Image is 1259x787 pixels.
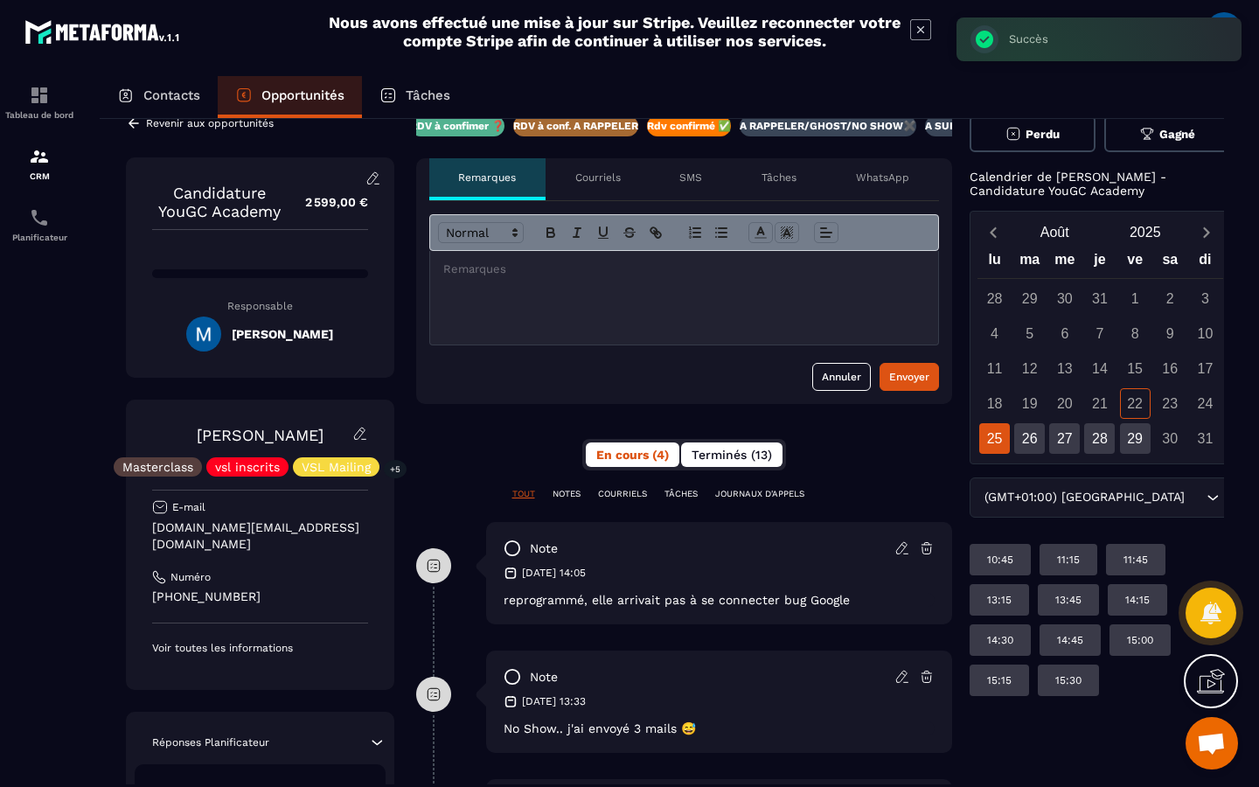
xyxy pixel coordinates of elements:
div: 24 [1190,388,1221,419]
p: 11:45 [1123,553,1148,567]
p: NOTES [553,488,581,500]
a: Tâches [362,76,468,118]
p: 15:00 [1127,633,1153,647]
div: 12 [1014,353,1045,384]
p: Responsable [152,300,368,312]
input: Search for option [1189,488,1202,507]
p: No Show.. j'ai envoyé 3 mails 😅 [504,721,935,735]
div: me [1047,247,1082,278]
button: Envoyer [880,363,939,391]
div: 11 [979,353,1010,384]
p: +5 [384,460,407,478]
a: formationformationTableau de bord [4,72,74,133]
div: ve [1117,247,1152,278]
p: RDV à conf. A RAPPELER [513,119,638,133]
div: 19 [1014,388,1045,419]
p: 14:45 [1057,633,1083,647]
p: Tableau de bord [4,110,74,120]
div: 5 [1014,318,1045,349]
a: formationformationCRM [4,133,74,194]
p: SMS [679,171,702,185]
p: VSL Mailing [302,461,371,473]
div: 2 [1155,283,1186,314]
p: [DOMAIN_NAME][EMAIL_ADDRESS][DOMAIN_NAME] [152,519,368,553]
div: je [1082,247,1117,278]
h5: [PERSON_NAME] [232,327,333,341]
div: ma [1012,247,1047,278]
div: 4 [979,318,1010,349]
div: 27 [1049,423,1080,454]
button: En cours (4) [586,442,679,467]
div: 15 [1120,353,1151,384]
a: schedulerschedulerPlanificateur [4,194,74,255]
img: scheduler [29,207,50,228]
div: 17 [1190,353,1221,384]
p: A RAPPELER/GHOST/NO SHOW✖️ [740,119,916,133]
p: 10:45 [987,553,1013,567]
div: 28 [979,283,1010,314]
span: Perdu [1026,128,1060,141]
p: RDV à confimer ❓ [410,119,504,133]
p: [DATE] 13:33 [522,694,586,708]
p: Opportunités [261,87,344,103]
div: 26 [1014,423,1045,454]
p: Tâches [406,87,450,103]
p: 2 599,00 € [288,185,368,219]
a: [PERSON_NAME] [197,426,323,444]
div: Calendar days [977,283,1223,454]
button: Open years overlay [1100,217,1191,247]
p: 15:15 [987,673,1012,687]
div: 30 [1049,283,1080,314]
div: 30 [1155,423,1186,454]
p: E-mail [172,500,205,514]
p: Tâches [762,171,796,185]
a: Contacts [100,76,218,118]
div: 13 [1049,353,1080,384]
p: TOUT [512,488,535,500]
p: Calendrier de [PERSON_NAME] - Candidature YouGC Academy [970,170,1231,198]
p: Masterclass [122,461,193,473]
div: 28 [1084,423,1115,454]
p: WhatsApp [856,171,909,185]
p: JOURNAUX D'APPELS [715,488,804,500]
p: Revenir aux opportunités [146,117,274,129]
p: 15:30 [1055,673,1082,687]
p: Planificateur [4,233,74,242]
p: Rdv confirmé ✅ [647,119,731,133]
div: 7 [1084,318,1115,349]
p: reprogrammé, elle arrivait pas à se connecter bug Google [504,593,935,607]
p: COURRIELS [598,488,647,500]
button: Annuler [812,363,871,391]
div: Search for option [970,477,1231,518]
button: Next month [1191,220,1223,244]
div: 1 [1120,283,1151,314]
p: 14:15 [1125,593,1150,607]
div: 29 [1014,283,1045,314]
div: 16 [1155,353,1186,384]
div: 22 [1120,388,1151,419]
p: 11:15 [1057,553,1080,567]
p: [DATE] 14:05 [522,566,586,580]
p: Numéro [170,570,211,584]
div: 21 [1084,388,1115,419]
div: lu [977,247,1012,278]
div: 18 [979,388,1010,419]
img: logo [24,16,182,47]
span: Terminés (13) [692,448,772,462]
button: Perdu [970,115,1096,152]
img: formation [29,85,50,106]
button: Previous month [977,220,1010,244]
div: Calendar wrapper [977,247,1223,454]
h2: Nous avons effectué une mise à jour sur Stripe. Veuillez reconnecter votre compte Stripe afin de ... [328,13,901,50]
p: Voir toutes les informations [152,641,368,655]
div: sa [1152,247,1187,278]
div: 20 [1049,388,1080,419]
span: En cours (4) [596,448,669,462]
div: 23 [1155,388,1186,419]
p: Remarques [458,171,516,185]
p: Contacts [143,87,200,103]
button: Open months overlay [1010,217,1101,247]
div: 31 [1084,283,1115,314]
div: di [1187,247,1222,278]
button: Terminés (13) [681,442,783,467]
